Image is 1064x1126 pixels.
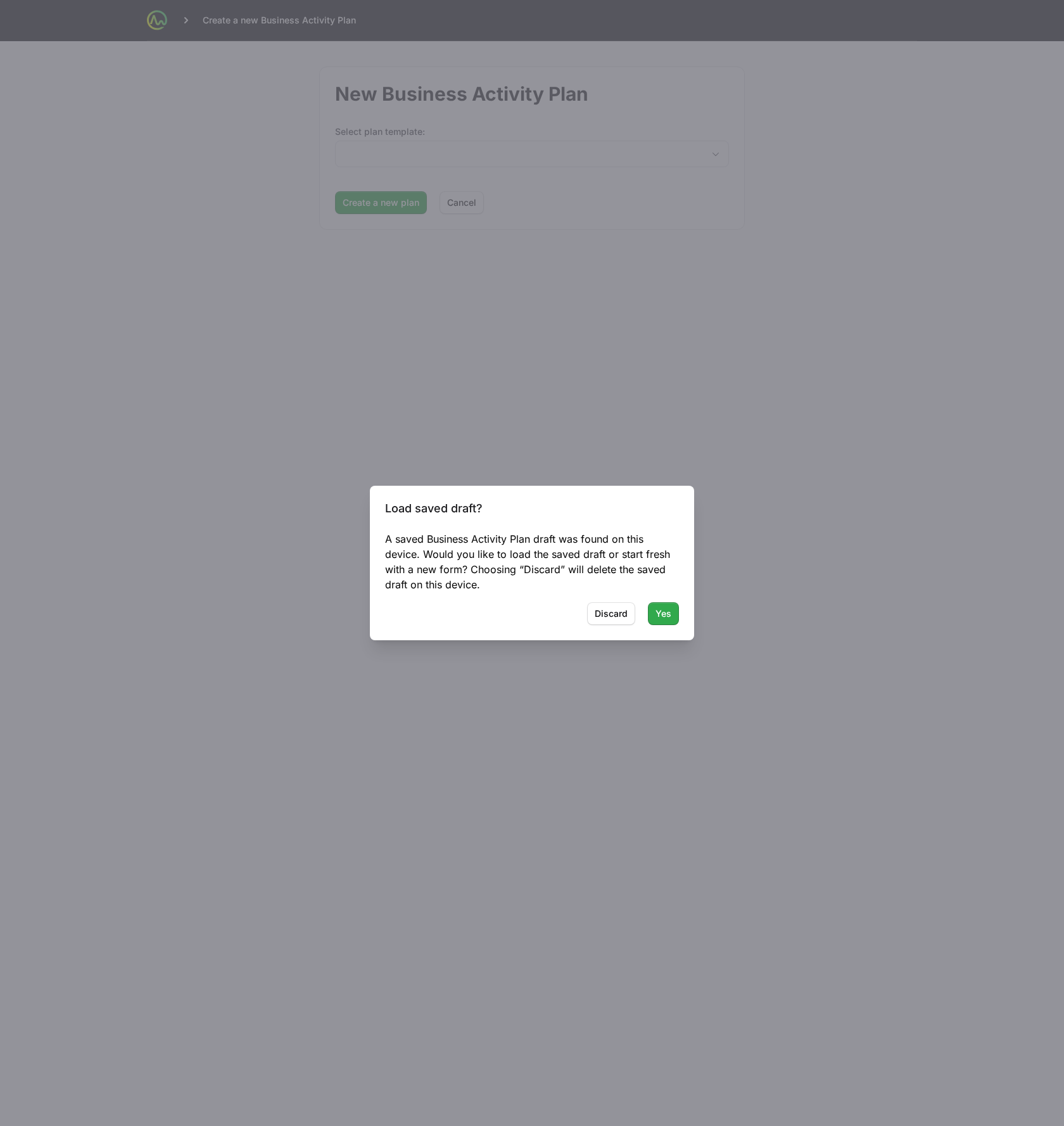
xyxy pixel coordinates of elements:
button: Yes [648,602,679,625]
div: A saved Business Activity Plan draft was found on this device. Would you like to load the saved d... [385,531,679,592]
button: Discard [587,602,635,625]
h3: Load saved draft? [385,501,679,516]
span: Yes [655,606,671,621]
span: Discard [595,606,628,621]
